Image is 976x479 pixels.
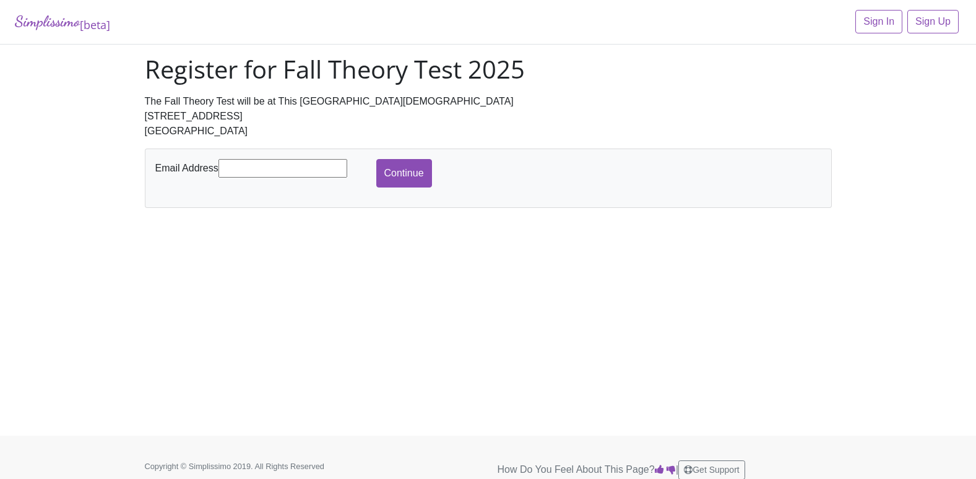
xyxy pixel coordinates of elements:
[80,17,110,32] sub: [beta]
[145,460,361,472] p: Copyright © Simplissimo 2019. All Rights Reserved
[145,54,832,84] h1: Register for Fall Theory Test 2025
[907,10,959,33] a: Sign Up
[15,10,110,34] a: Simplissimo[beta]
[152,159,376,178] div: Email Address
[145,94,832,139] div: The Fall Theory Test will be at This [GEOGRAPHIC_DATA][DEMOGRAPHIC_DATA] [STREET_ADDRESS] [GEOGRA...
[855,10,902,33] a: Sign In
[376,159,432,188] input: Continue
